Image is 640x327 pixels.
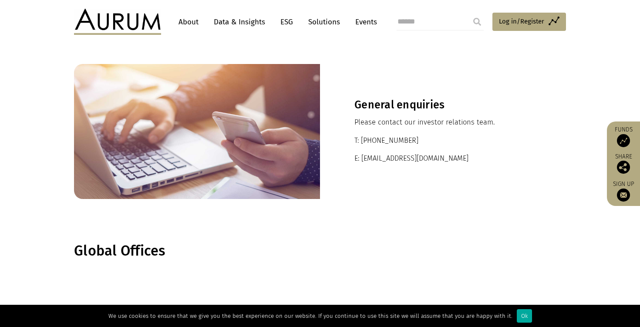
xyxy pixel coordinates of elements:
input: Submit [468,13,486,30]
h1: Global Offices [74,243,564,260]
p: E: [EMAIL_ADDRESS][DOMAIN_NAME] [354,153,532,164]
p: T: [PHONE_NUMBER] [354,135,532,146]
div: Ok [517,309,532,323]
a: ESG [276,14,297,30]
a: Data & Insights [209,14,269,30]
h3: General enquiries [354,98,532,111]
a: About [174,14,203,30]
a: Sign up [611,180,636,202]
img: Share this post [617,161,630,174]
a: Log in/Register [492,13,566,31]
span: Log in/Register [499,16,544,27]
p: Please contact our investor relations team. [354,117,532,128]
a: Solutions [304,14,344,30]
img: Access Funds [617,134,630,147]
img: Aurum [74,9,161,35]
a: Funds [611,126,636,147]
img: Sign up to our newsletter [617,189,630,202]
a: Events [351,14,377,30]
div: Share [611,154,636,174]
